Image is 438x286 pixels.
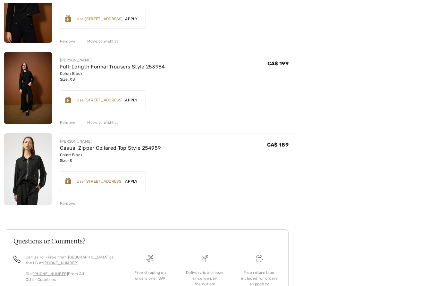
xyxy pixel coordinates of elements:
div: Move to Wishlist [82,120,118,125]
span: CA$ 189 [267,142,289,148]
span: CA$ 199 [267,60,289,67]
img: Free shipping on orders over $99 [256,255,263,262]
img: call [13,256,21,263]
a: Full-Length Formal Trousers Style 253984 [60,64,165,70]
a: [PHONE_NUMBER] [43,261,79,265]
span: Apply [122,179,140,184]
div: Remove [60,201,76,206]
span: Apply [122,97,140,103]
div: [PERSON_NAME] [60,57,165,63]
div: Color: Black Size: XS [60,71,165,82]
div: Use [STREET_ADDRESS] [77,16,122,22]
img: Free shipping on orders over $99 [147,255,154,262]
div: Move to Wishlist [82,38,118,44]
img: Full-Length Formal Trousers Style 253984 [4,52,52,124]
div: [PERSON_NAME] [60,139,161,144]
img: Casual Zipper Collared Top Style 254959 [4,133,52,205]
h3: Questions or Comments? [13,238,279,244]
div: Use [STREET_ADDRESS] [77,97,122,103]
div: Remove [60,120,76,125]
div: Free shipping on orders over $99 [128,270,172,281]
p: Call us Toll-Free from [GEOGRAPHIC_DATA] or the US at [26,254,115,266]
span: Apply [122,16,140,22]
div: Color: Black Size: S [60,152,161,163]
a: Casual Zipper Collared Top Style 254959 [60,145,161,151]
div: Use [STREET_ADDRESS] [77,179,122,184]
img: Reward-Logo.svg [65,15,71,22]
img: Reward-Logo.svg [65,178,71,184]
a: [PHONE_NUMBER] [33,272,68,276]
p: Dial From All Other Countries [26,271,115,282]
img: Reward-Logo.svg [65,97,71,103]
div: Remove [60,38,76,44]
img: Delivery is a breeze since we pay the duties! [201,255,208,262]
